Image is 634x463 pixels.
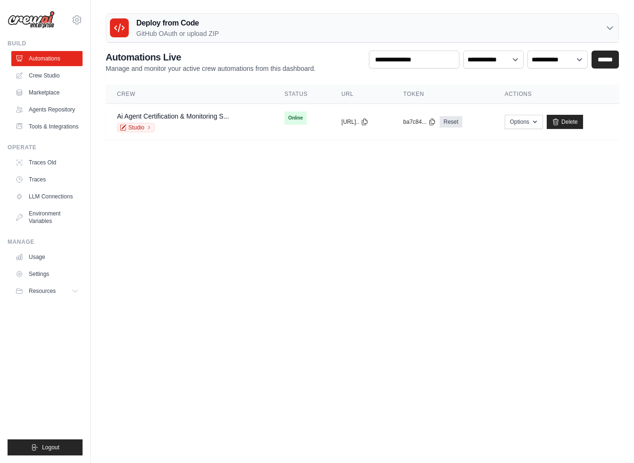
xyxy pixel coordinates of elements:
th: Token [392,85,493,104]
th: Crew [106,85,273,104]
a: Agents Repository [11,102,83,117]
a: Delete [547,115,583,129]
h3: Deploy from Code [136,17,219,29]
div: Manage [8,238,83,246]
span: Logout [42,444,59,451]
a: Crew Studio [11,68,83,83]
a: LLM Connections [11,189,83,204]
button: Resources [11,283,83,299]
button: Options [505,115,543,129]
a: Settings [11,266,83,282]
div: Operate [8,144,83,151]
a: Traces Old [11,155,83,170]
a: Environment Variables [11,206,83,229]
a: Ai Agent Certification & Monitoring S... [117,112,229,120]
a: Reset [440,116,462,128]
button: Logout [8,439,83,455]
th: Actions [493,85,619,104]
a: Usage [11,249,83,265]
a: Studio [117,123,155,132]
span: Online [284,111,307,125]
a: Marketplace [11,85,83,100]
p: Manage and monitor your active crew automations from this dashboard. [106,64,316,73]
button: ba7c84... [403,118,436,126]
th: URL [330,85,392,104]
span: Resources [29,287,56,295]
th: Status [273,85,330,104]
a: Traces [11,172,83,187]
p: GitHub OAuth or upload ZIP [136,29,219,38]
a: Automations [11,51,83,66]
div: Build [8,40,83,47]
h2: Automations Live [106,51,316,64]
img: Logo [8,11,55,29]
a: Tools & Integrations [11,119,83,134]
